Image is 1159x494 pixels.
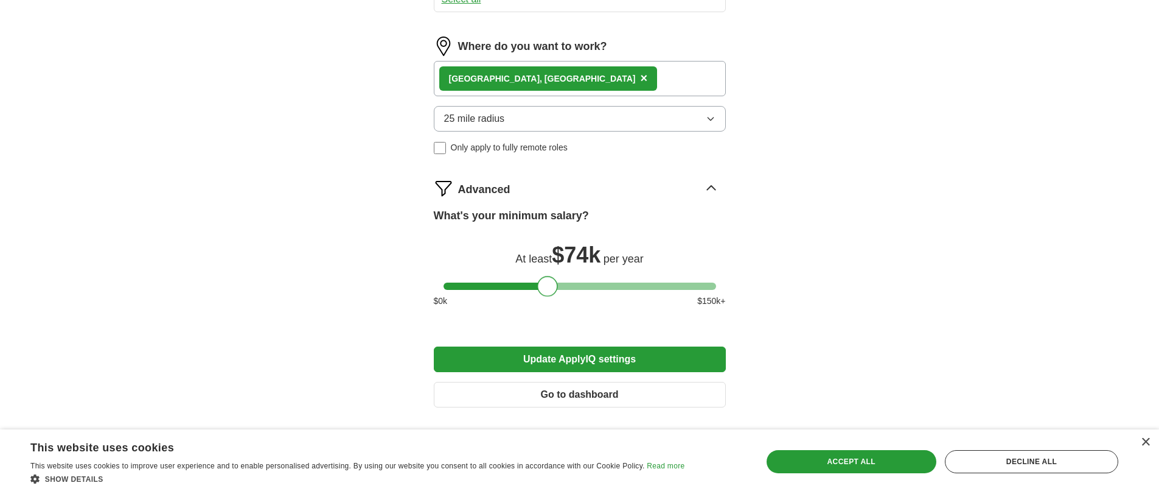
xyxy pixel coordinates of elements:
button: Update ApplyIQ settings [434,347,726,372]
span: Only apply to fully remote roles [451,141,568,154]
span: At least [515,253,552,265]
span: $ 150 k+ [697,295,725,308]
div: This website uses cookies [30,437,654,455]
img: location.png [434,37,453,56]
div: Decline all [945,450,1118,473]
span: Show details [45,475,103,484]
div: [GEOGRAPHIC_DATA], [GEOGRAPHIC_DATA] [449,72,636,85]
span: per year [604,253,644,265]
button: 25 mile radius [434,106,726,132]
img: filter [434,178,453,198]
span: Advanced [458,182,510,198]
div: Close [1141,438,1150,447]
span: $ 74k [552,242,600,267]
button: × [640,69,647,88]
div: Show details [30,473,684,485]
span: $ 0 k [434,295,448,308]
span: 25 mile radius [444,111,505,126]
a: Read more, opens a new window [647,462,684,470]
span: × [640,71,647,85]
span: This website uses cookies to improve user experience and to enable personalised advertising. By u... [30,462,645,470]
input: Only apply to fully remote roles [434,142,446,154]
label: Where do you want to work? [458,38,607,55]
div: Accept all [767,450,936,473]
button: Go to dashboard [434,382,726,408]
label: What's your minimum salary? [434,208,589,224]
